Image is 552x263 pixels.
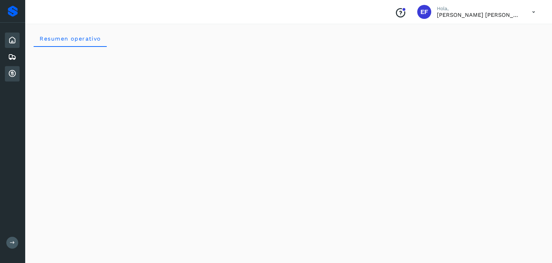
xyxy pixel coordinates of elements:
div: Cuentas por cobrar [5,66,20,81]
div: Embarques [5,49,20,65]
p: Efren Fernando Millan Quiroz [437,12,521,18]
div: Inicio [5,33,20,48]
p: Hola, [437,6,521,12]
span: Resumen operativo [39,35,101,42]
